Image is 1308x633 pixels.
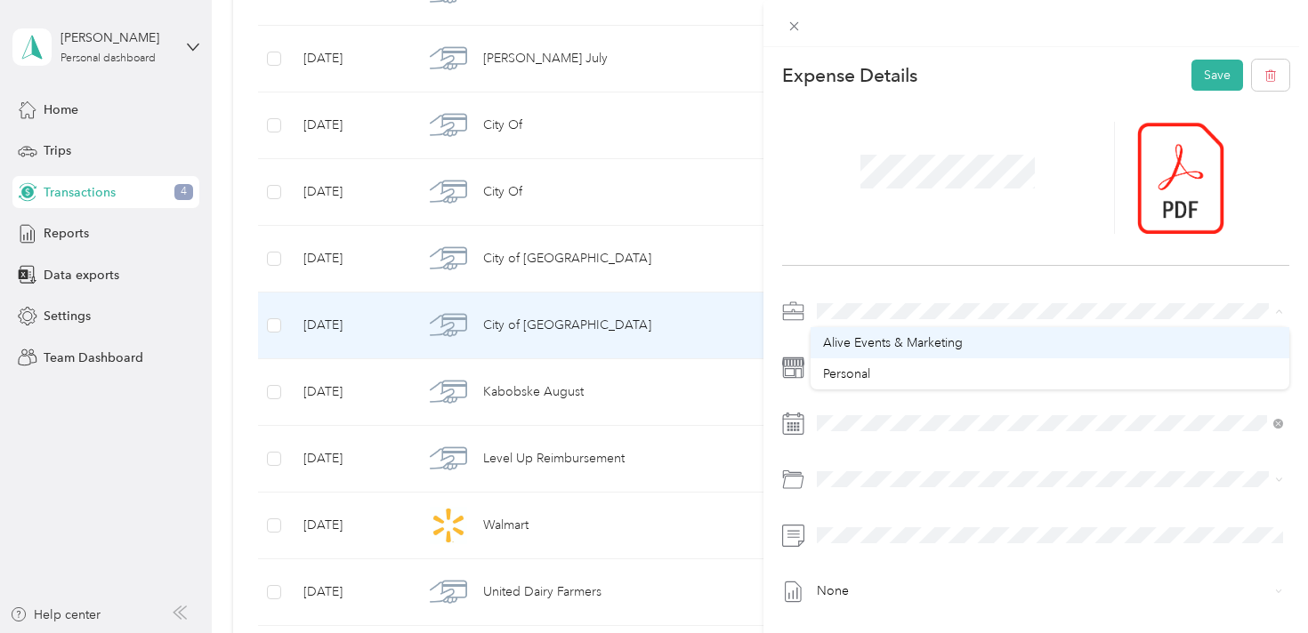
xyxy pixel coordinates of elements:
[817,585,849,597] span: None
[823,366,870,381] span: Personal
[823,335,963,350] span: Alive Events & Marketing
[1208,533,1308,633] iframe: Everlance-gr Chat Button Frame
[1191,60,1243,91] button: Save
[782,63,917,88] p: Expense Details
